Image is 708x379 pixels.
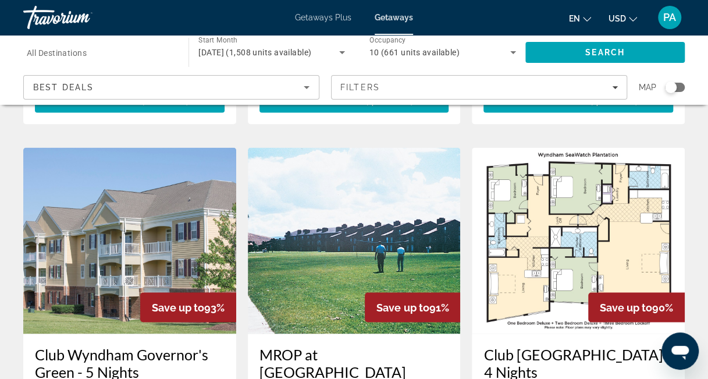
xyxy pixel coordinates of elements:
[569,14,580,23] span: en
[588,292,685,322] div: 90%
[331,75,627,100] button: Filters
[23,2,140,33] a: Travorium
[569,10,591,27] button: Change language
[33,83,94,92] span: Best Deals
[525,42,685,63] button: Search
[152,301,204,313] span: Save up to
[27,48,87,58] span: All Destinations
[33,80,309,94] mat-select: Sort by
[661,332,699,370] iframe: Button to launch messaging window
[23,147,236,334] img: Club Wyndham Governor's Green - 5 Nights
[295,13,351,22] a: Getaways Plus
[369,36,406,44] span: Occupancy
[369,48,460,57] span: 10 (661 units available)
[35,91,225,112] button: View Resort(6 units)
[376,301,429,313] span: Save up to
[654,5,685,30] button: User Menu
[609,10,637,27] button: Change currency
[585,48,625,57] span: Search
[140,292,236,322] div: 93%
[198,36,237,44] span: Start Month
[609,14,626,23] span: USD
[340,83,380,92] span: Filters
[198,48,311,57] span: [DATE] (1,508 units available)
[259,91,449,112] button: View Resort(4 units)
[600,301,652,313] span: Save up to
[27,46,173,60] input: Select destination
[472,147,685,334] img: Club Wyndham Seawatch Resort - 4 Nights
[663,12,676,23] span: PA
[639,79,656,95] span: Map
[375,13,413,22] a: Getaways
[365,292,460,322] div: 91%
[248,147,461,334] img: MROP at Bear Lake
[483,91,673,112] button: View Resort(4 units)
